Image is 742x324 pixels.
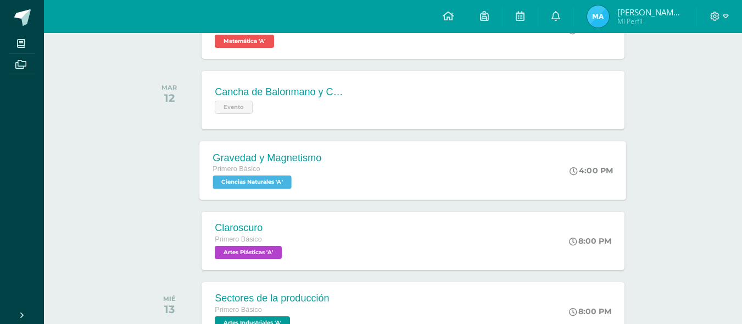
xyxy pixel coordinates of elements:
[215,306,261,314] span: Primero Básico
[161,91,177,105] div: 12
[161,84,177,91] div: MAR
[163,295,176,303] div: MIÉ
[215,101,253,114] span: Evento
[215,222,284,234] div: Claroscuro
[617,7,683,18] span: [PERSON_NAME] [PERSON_NAME]
[213,175,292,189] span: Ciencias Naturales 'A'
[215,235,261,243] span: Primero Básico
[570,166,613,175] div: 4:00 PM
[213,165,260,173] span: Primero Básico
[215,35,274,48] span: Matemática 'A'
[215,86,347,98] div: Cancha de Balonmano y Contenido
[587,6,609,28] img: 70728ac98b36923a54f2feb098b9e3a6.png
[163,303,176,316] div: 13
[569,306,611,316] div: 8:00 PM
[213,152,322,163] div: Gravedad y Magnetismo
[215,246,282,259] span: Artes Plásticas 'A'
[617,17,683,26] span: Mi Perfil
[215,293,329,304] div: Sectores de la producción
[569,236,611,246] div: 8:00 PM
